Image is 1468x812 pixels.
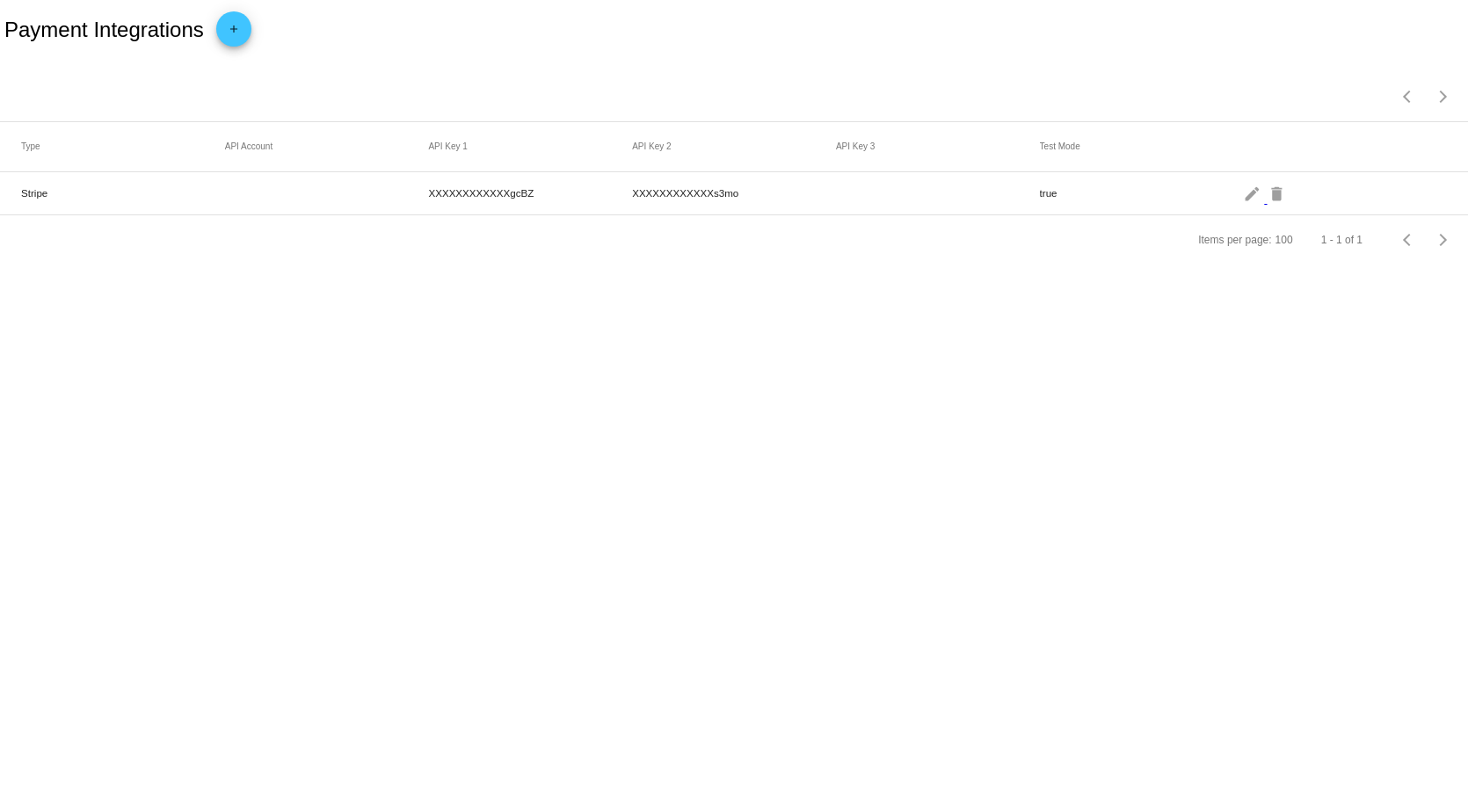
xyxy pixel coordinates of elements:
[223,23,244,44] mat-icon: add
[1391,79,1426,114] button: Previous page
[428,183,632,203] mat-cell: XXXXXXXXXXXXgcBZ
[21,141,225,151] mat-header-cell: Type
[225,141,429,151] mat-header-cell: API Account
[1243,179,1264,207] mat-icon: edit
[428,141,632,151] mat-header-cell: API Key 1
[21,183,225,203] mat-cell: Stripe
[1040,141,1244,151] mat-header-cell: Test Mode
[632,183,836,203] mat-cell: XXXXXXXXXXXXs3mo
[1040,183,1244,203] mat-cell: true
[1321,234,1363,246] div: 1 - 1 of 1
[1426,79,1461,114] button: Next page
[4,18,204,42] h2: Payment Integrations
[1391,222,1426,257] button: Previous page
[1268,179,1289,207] mat-icon: delete
[836,141,1040,151] mat-header-cell: API Key 3
[1198,234,1271,246] div: Items per page:
[632,141,836,151] mat-header-cell: API Key 2
[1275,234,1293,246] div: 100
[1426,222,1461,257] button: Next page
